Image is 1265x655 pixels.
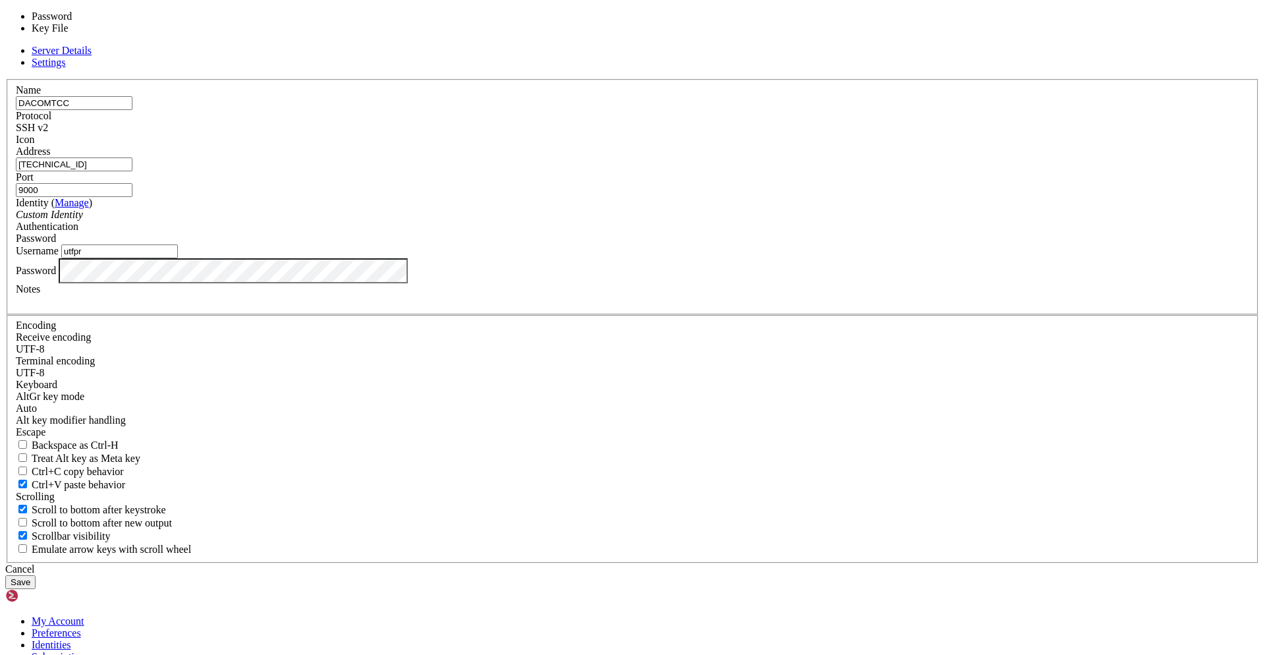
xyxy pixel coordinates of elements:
label: The vertical scrollbar mode. [16,530,111,542]
a: Identities [32,639,71,650]
div: Auto [16,403,1249,414]
div: UTF-8 [16,343,1249,355]
i: Custom Identity [16,209,83,220]
label: Keyboard [16,379,57,390]
div: Custom Identity [16,209,1249,221]
label: Whether to scroll to the bottom on any keystroke. [16,504,166,515]
label: Authentication [16,221,78,232]
x-row: Connecting [TECHNICAL_ID]... [5,5,1092,17]
label: Port [16,171,34,183]
input: Treat Alt key as Meta key [18,453,27,462]
label: When using the alternative screen buffer, and DECCKM (Application Cursor Keys) is active, mouse w... [16,544,191,555]
span: SSH v2 [16,122,48,133]
span: ( ) [51,197,92,208]
span: UTF-8 [16,367,45,378]
label: Identity [16,197,92,208]
div: (0, 1) [5,17,11,29]
input: Login Username [61,244,178,258]
label: Scrolling [16,491,55,502]
img: Shellngn [5,589,81,602]
span: Scroll to bottom after keystroke [32,504,166,515]
input: Scrollbar visibility [18,531,27,540]
button: Save [5,575,36,589]
label: Ctrl-C copies if true, send ^C to host if false. Ctrl-Shift-C sends ^C to host if true, copies if... [16,466,124,477]
label: Name [16,84,41,96]
span: Ctrl+C copy behavior [32,466,124,477]
div: Password [16,233,1249,244]
input: Server Name [16,96,132,110]
input: Emulate arrow keys with scroll wheel [18,544,27,553]
span: Auto [16,403,37,414]
label: Password [16,264,56,275]
input: Ctrl+V paste behavior [18,480,27,488]
span: Emulate arrow keys with scroll wheel [32,544,191,555]
label: If true, the backspace should send BS ('\x08', aka ^H). Otherwise the backspace key should send '... [16,440,119,451]
label: Set the expected encoding for data received from the host. If the encodings do not match, visual ... [16,391,84,402]
span: Scroll to bottom after new output [32,517,172,528]
input: Scroll to bottom after new output [18,518,27,527]
label: Ctrl+V pastes if true, sends ^V to host if false. Ctrl+Shift+V sends ^V to host if true, pastes i... [16,479,125,490]
span: Scrollbar visibility [32,530,111,542]
div: UTF-8 [16,367,1249,379]
label: Username [16,245,59,256]
div: SSH v2 [16,122,1249,134]
a: Settings [32,57,66,68]
label: Encoding [16,320,56,331]
label: Controls how the Alt key is handled. Escape: Send an ESC prefix. 8-Bit: Add 128 to the typed char... [16,414,126,426]
input: Host Name or IP [16,157,132,171]
span: Escape [16,426,45,438]
span: Backspace as Ctrl-H [32,440,119,451]
label: Whether the Alt key acts as a Meta key or as a distinct Alt key. [16,453,140,464]
a: Preferences [32,627,81,639]
li: Key File [32,22,141,34]
label: Scroll to bottom after new output. [16,517,172,528]
input: Port Number [16,183,132,197]
input: Backspace as Ctrl-H [18,440,27,449]
input: Ctrl+C copy behavior [18,467,27,475]
input: Scroll to bottom after keystroke [18,505,27,513]
label: Protocol [16,110,51,121]
span: Treat Alt key as Meta key [32,453,140,464]
div: Cancel [5,563,1260,575]
label: Notes [16,283,40,295]
a: My Account [32,615,84,627]
a: Manage [55,197,89,208]
label: Address [16,146,50,157]
li: Password [32,11,141,22]
div: Escape [16,426,1249,438]
span: UTF-8 [16,343,45,355]
a: Server Details [32,45,92,56]
label: Icon [16,134,34,145]
label: Set the expected encoding for data received from the host. If the encodings do not match, visual ... [16,331,91,343]
span: Password [16,233,56,244]
label: The default terminal encoding. ISO-2022 enables character map translations (like graphics maps). ... [16,355,95,366]
span: Ctrl+V paste behavior [32,479,125,490]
